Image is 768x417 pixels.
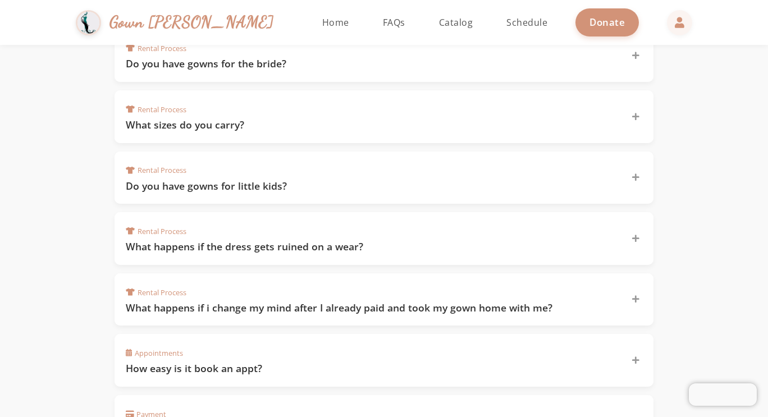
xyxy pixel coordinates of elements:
[126,287,186,298] span: Rental Process
[322,16,349,29] span: Home
[575,8,639,36] a: Donate
[126,226,186,237] span: Rental Process
[126,361,618,375] h3: How easy is it book an appt?
[126,179,618,193] h3: Do you have gowns for little kids?
[126,240,618,254] h3: What happens if the dress gets ruined on a wear?
[126,165,186,176] span: Rental Process
[126,43,186,54] span: Rental Process
[126,348,183,359] span: Appointments
[589,16,625,29] span: Donate
[76,7,285,38] a: Gown [PERSON_NAME]
[439,16,473,29] span: Catalog
[689,383,757,406] iframe: Chatra live chat
[126,57,618,71] h3: Do you have gowns for the bride?
[109,10,274,34] span: Gown [PERSON_NAME]
[126,104,186,115] span: Rental Process
[506,16,547,29] span: Schedule
[126,118,618,132] h3: What sizes do you carry?
[383,16,405,29] span: FAQs
[76,10,101,35] img: Gown Gmach Logo
[126,301,618,315] h3: What happens if i change my mind after I already paid and took my gown home with me?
